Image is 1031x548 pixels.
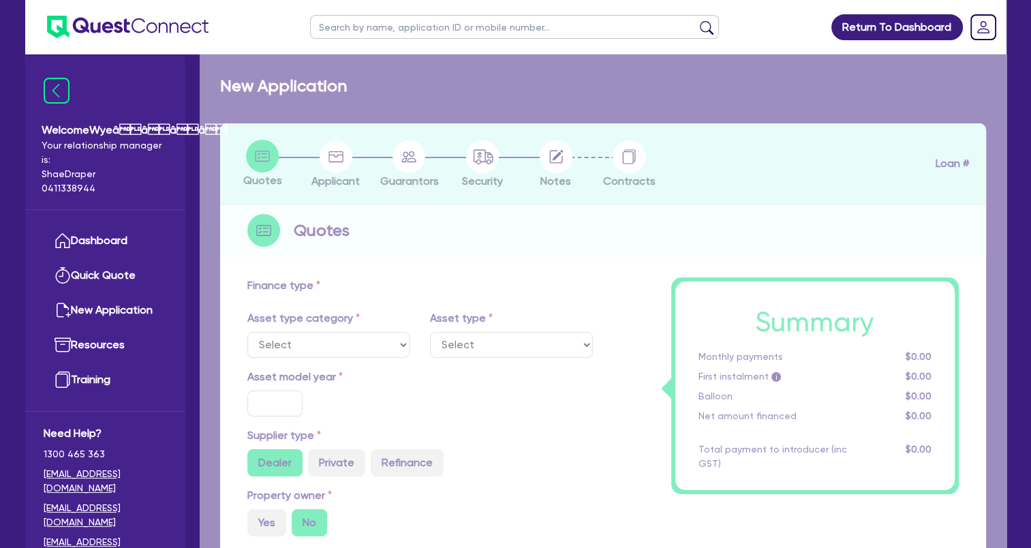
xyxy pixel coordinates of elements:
[55,302,71,318] img: new-application
[44,425,167,442] span: Need Help?
[44,467,167,496] a: [EMAIL_ADDRESS][DOMAIN_NAME]
[44,78,70,104] img: icon-menu-close
[44,293,167,328] a: New Application
[44,224,167,258] a: Dashboard
[44,258,167,293] a: Quick Quote
[44,328,167,363] a: Resources
[44,501,167,530] a: [EMAIL_ADDRESS][DOMAIN_NAME]
[55,371,71,388] img: training
[44,447,167,461] span: 1300 465 363
[831,14,963,40] a: Return To Dashboard
[966,10,1001,45] a: Dropdown toggle
[55,337,71,353] img: resources
[55,267,71,284] img: quick-quote
[42,122,169,138] span: Welcome Wyeââââ
[44,363,167,397] a: Training
[42,138,169,196] span: Your relationship manager is: Shae Draper 0411338944
[47,16,209,38] img: quest-connect-logo-blue
[310,15,719,39] input: Search by name, application ID or mobile number...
